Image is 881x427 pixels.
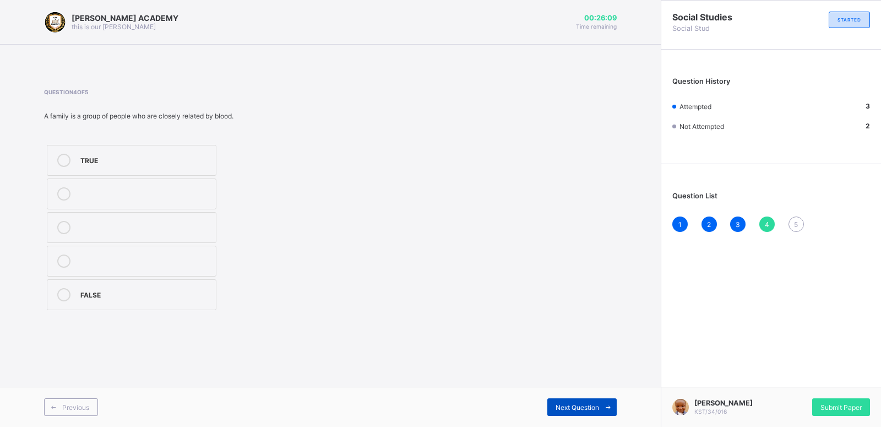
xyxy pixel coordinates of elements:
[672,12,771,23] span: Social Studies
[765,220,769,229] span: 4
[44,112,336,120] div: A family is a group of people who are closely related by blood.
[678,220,682,229] span: 1
[80,288,210,299] div: FALSE
[679,122,724,131] span: Not Attempted
[736,220,740,229] span: 3
[44,89,336,95] span: Question 4 of 5
[80,154,210,165] div: TRUE
[576,23,617,30] span: Time remaining
[866,122,870,130] b: 2
[707,220,711,229] span: 2
[838,17,861,23] span: STARTED
[794,220,798,229] span: 5
[672,24,771,33] span: Social Stud
[62,403,89,412] span: Previous
[672,192,717,200] span: Question List
[556,403,599,412] span: Next Question
[694,399,753,407] span: [PERSON_NAME]
[576,14,617,22] span: 00:26:09
[694,408,727,415] span: KST/34/016
[72,23,156,31] span: this is our [PERSON_NAME]
[866,102,870,110] b: 3
[820,403,862,412] span: Submit Paper
[72,13,178,23] span: [PERSON_NAME] ACADEMY
[679,102,711,111] span: Attempted
[672,77,730,85] span: Question History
